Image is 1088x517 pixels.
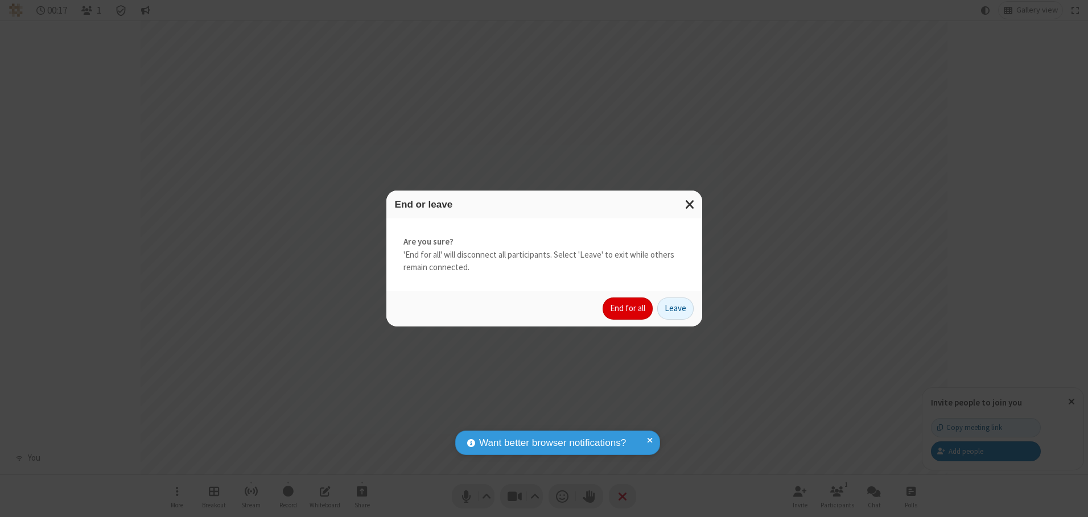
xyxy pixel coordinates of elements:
strong: Are you sure? [403,235,685,249]
span: Want better browser notifications? [479,436,626,450]
button: End for all [603,297,653,320]
button: Leave [657,297,694,320]
div: 'End for all' will disconnect all participants. Select 'Leave' to exit while others remain connec... [386,218,702,291]
h3: End or leave [395,199,694,210]
button: Close modal [678,191,702,218]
